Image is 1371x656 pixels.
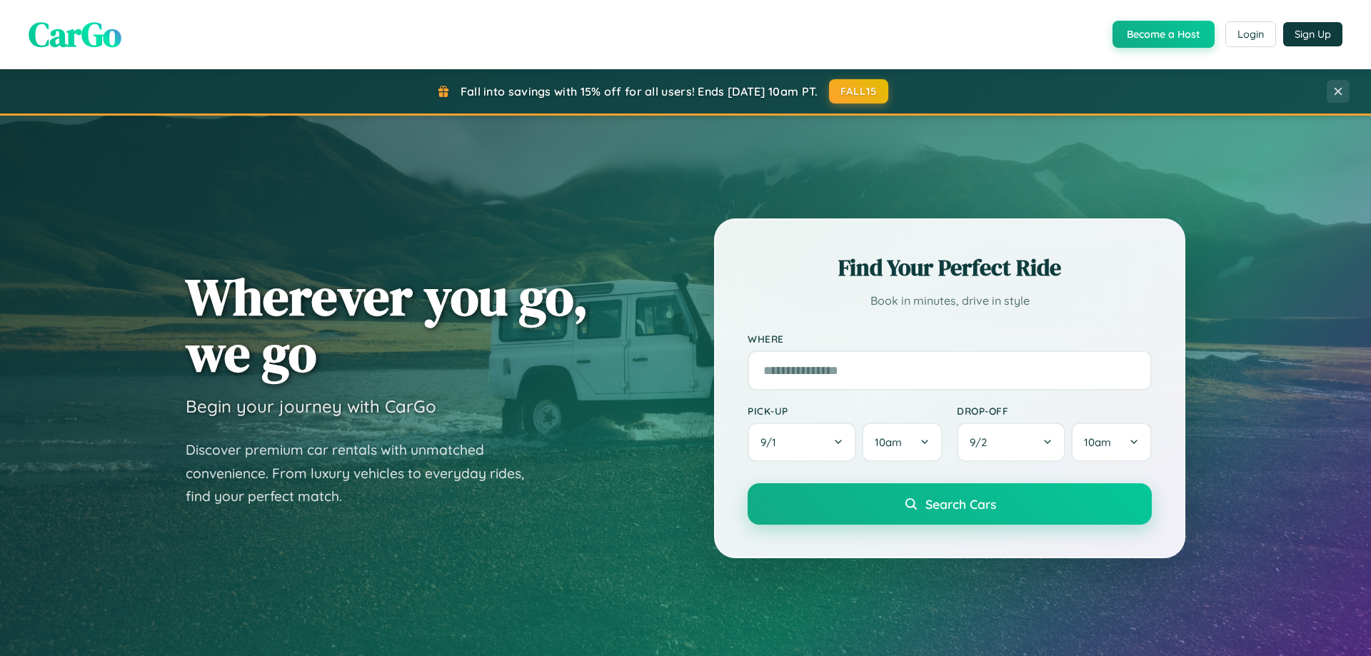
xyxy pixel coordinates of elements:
[748,405,943,417] label: Pick-up
[186,395,436,417] h3: Begin your journey with CarGo
[760,435,783,449] span: 9 / 1
[829,79,889,104] button: FALL15
[1113,21,1215,48] button: Become a Host
[1283,22,1342,46] button: Sign Up
[957,423,1065,462] button: 9/2
[186,268,588,381] h1: Wherever you go, we go
[1084,435,1111,449] span: 10am
[29,11,121,58] span: CarGo
[925,496,996,512] span: Search Cars
[748,291,1152,311] p: Book in minutes, drive in style
[957,405,1152,417] label: Drop-off
[875,435,902,449] span: 10am
[461,84,818,99] span: Fall into savings with 15% off for all users! Ends [DATE] 10am PT.
[748,333,1152,345] label: Where
[748,483,1152,525] button: Search Cars
[1225,21,1276,47] button: Login
[748,423,856,462] button: 9/1
[1071,423,1152,462] button: 10am
[862,423,943,462] button: 10am
[970,435,994,449] span: 9 / 2
[186,438,543,508] p: Discover premium car rentals with unmatched convenience. From luxury vehicles to everyday rides, ...
[748,252,1152,283] h2: Find Your Perfect Ride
